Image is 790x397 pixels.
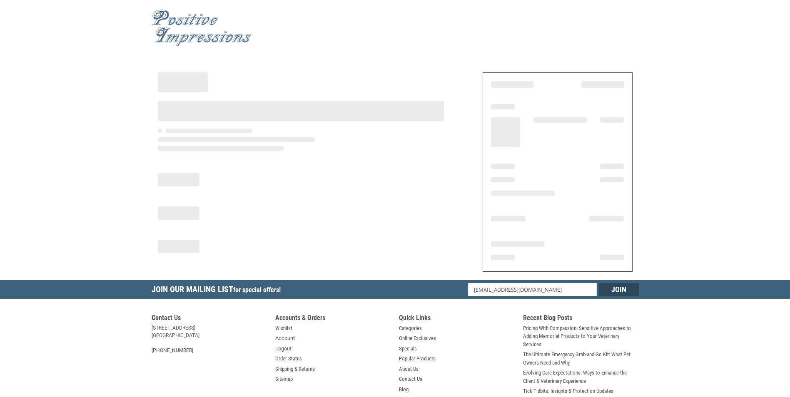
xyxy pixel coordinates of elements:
input: Join [599,283,639,296]
a: About Us [399,365,419,373]
a: Popular Products [399,355,436,363]
h5: Recent Blog Posts [523,314,639,324]
input: Email [468,283,597,296]
h5: Accounts & Orders [275,314,391,324]
span: for special offers! [233,286,281,294]
a: Contact Us [399,375,422,383]
a: Shipping & Returns [275,365,315,373]
a: Specials [399,345,417,353]
img: Positive Impressions [152,10,252,47]
a: Tick Tidbits: Insights & Protection Updates [523,387,613,395]
a: The Ultimate Emergency Grab-and-Go Kit: What Pet Owners Need and Why [523,350,639,367]
h5: Quick Links [399,314,515,324]
a: Sitemap [275,375,293,383]
a: Evolving Care Expectations: Ways to Enhance the Client & Veterinary Experience [523,369,639,385]
a: Wishlist [275,324,292,332]
a: Pricing With Compassion: Sensitive Approaches to Adding Memorial Products to Your Veterinary Serv... [523,324,639,349]
h5: Contact Us [152,314,267,324]
a: Blog [399,385,409,394]
a: Online Exclusives [399,334,436,342]
a: Order Status [275,355,302,363]
h5: Join Our Mailing List [152,280,285,301]
address: [STREET_ADDRESS] [GEOGRAPHIC_DATA] [PHONE_NUMBER] [152,324,267,354]
a: Logout [275,345,292,353]
a: Account [275,334,295,342]
a: Categories [399,324,422,332]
